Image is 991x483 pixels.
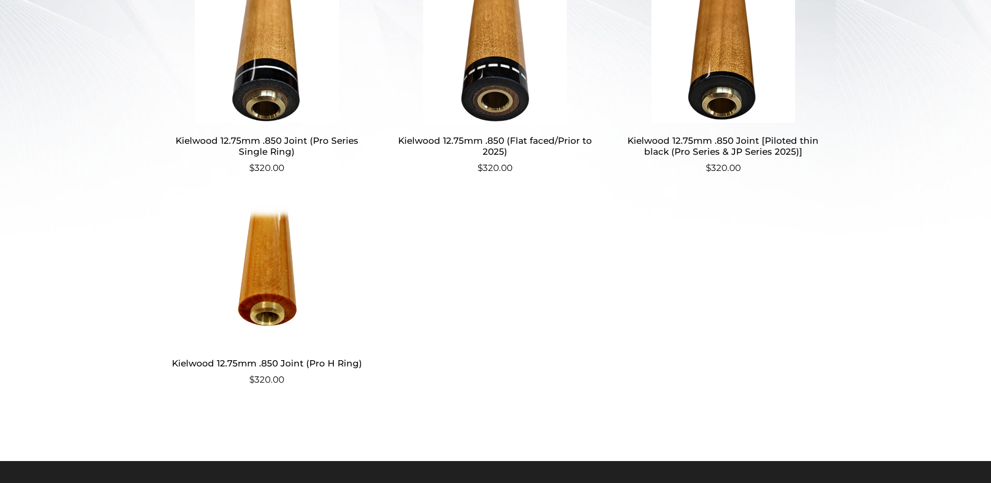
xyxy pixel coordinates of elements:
bdi: 320.00 [249,374,284,385]
h2: Kielwood 12.75mm .850 Joint (Pro Series Single Ring) [166,131,369,162]
span: $ [249,374,254,385]
bdi: 320.00 [249,163,284,173]
h2: Kielwood 12.75mm .850 Joint [Piloted thin black (Pro Series & JP Series 2025)] [622,131,825,162]
span: $ [249,163,254,173]
span: $ [706,163,711,173]
bdi: 320.00 [706,163,741,173]
h2: Kielwood 12.75mm .850 (Flat faced/Prior to 2025) [393,131,597,162]
bdi: 320.00 [477,163,512,173]
span: $ [477,163,483,173]
img: Kielwood 12.75mm .850 Joint (Pro H Ring) [166,204,369,345]
h2: Kielwood 12.75mm .850 Joint (Pro H Ring) [166,353,369,373]
a: Kielwood 12.75mm .850 Joint (Pro H Ring) $320.00 [166,204,369,386]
